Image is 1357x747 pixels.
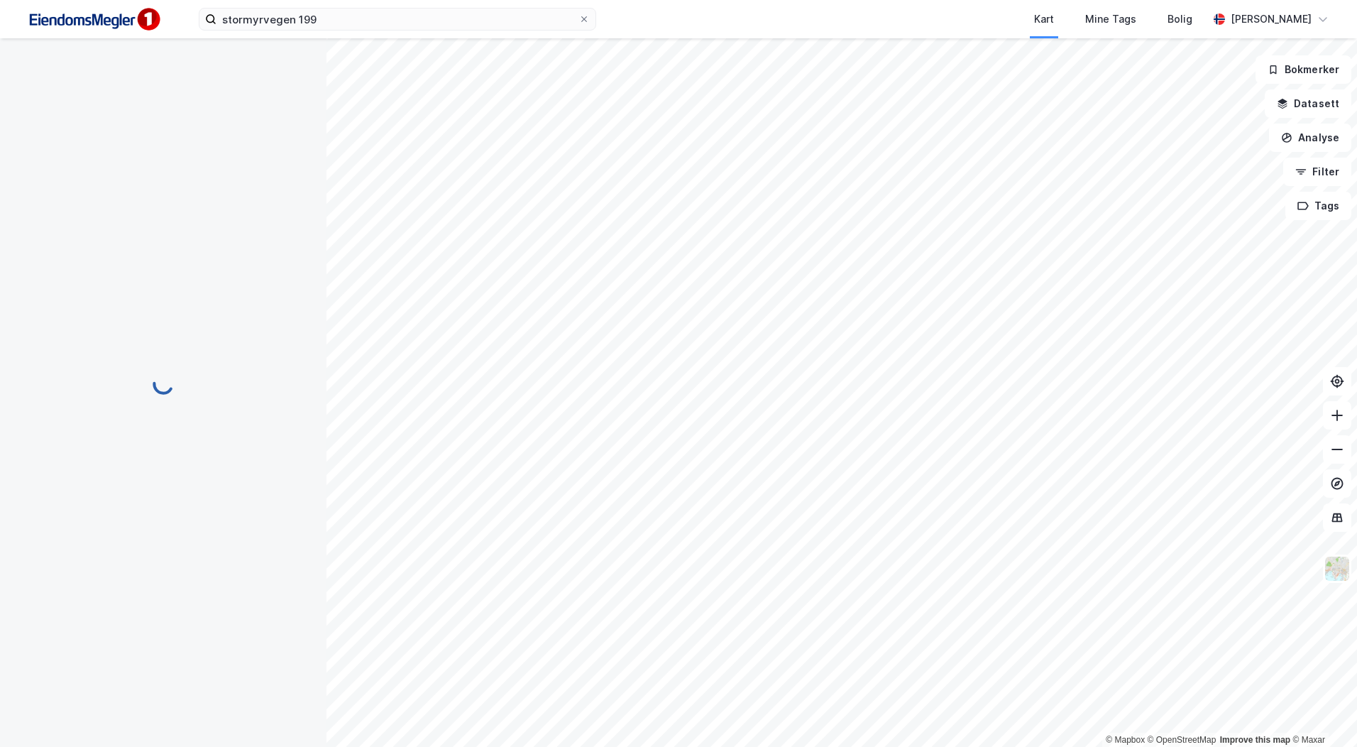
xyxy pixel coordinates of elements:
a: Improve this map [1220,735,1290,745]
input: Søk på adresse, matrikkel, gårdeiere, leietakere eller personer [216,9,578,30]
img: F4PB6Px+NJ5v8B7XTbfpPpyloAAAAASUVORK5CYII= [23,4,165,36]
iframe: Chat Widget [1286,679,1357,747]
button: Filter [1283,158,1351,186]
div: Mine Tags [1085,11,1136,28]
div: Kontrollprogram for chat [1286,679,1357,747]
button: Analyse [1269,124,1351,152]
button: Tags [1285,192,1351,220]
a: OpenStreetMap [1148,735,1216,745]
a: Mapbox [1106,735,1145,745]
img: spinner.a6d8c91a73a9ac5275cf975e30b51cfb.svg [152,373,175,396]
div: [PERSON_NAME] [1231,11,1312,28]
div: Bolig [1168,11,1192,28]
div: Kart [1034,11,1054,28]
img: Z [1324,555,1351,582]
button: Bokmerker [1256,55,1351,84]
button: Datasett [1265,89,1351,118]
